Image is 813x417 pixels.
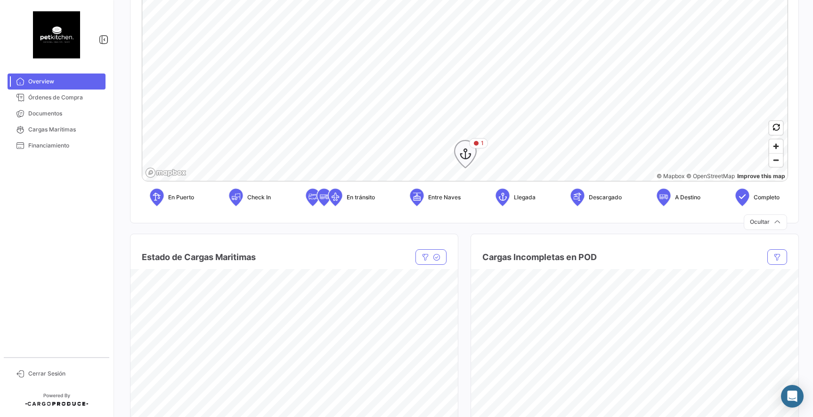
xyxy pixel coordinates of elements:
[145,167,187,178] a: Mapbox logo
[28,141,102,150] span: Financiamiento
[781,385,804,408] div: Abrir Intercom Messenger
[8,106,106,122] a: Documentos
[769,153,783,167] button: Zoom out
[482,251,597,264] h4: Cargas Incompletas en POD
[347,193,375,202] span: En tránsito
[657,172,684,180] a: Mapbox
[28,77,102,86] span: Overview
[769,154,783,167] span: Zoom out
[769,139,783,153] button: Zoom in
[28,93,102,102] span: Órdenes de Compra
[28,125,102,134] span: Cargas Marítimas
[514,193,536,202] span: Llegada
[454,140,477,168] div: Map marker
[168,193,194,202] span: En Puerto
[247,193,271,202] span: Check In
[28,109,102,118] span: Documentos
[744,214,787,230] button: Ocultar
[589,193,622,202] span: Descargado
[28,369,102,378] span: Cerrar Sesión
[675,193,700,202] span: A Destino
[33,11,80,58] img: 54c7ca15-ec7a-4ae1-9078-87519ee09adb.png
[754,193,780,202] span: Completo
[8,74,106,90] a: Overview
[737,172,785,180] a: Map feedback
[481,139,484,147] span: 1
[428,193,461,202] span: Entre Naves
[686,172,735,180] a: OpenStreetMap
[142,251,256,264] h4: Estado de Cargas Maritimas
[8,90,106,106] a: Órdenes de Compra
[8,138,106,154] a: Financiamiento
[8,122,106,138] a: Cargas Marítimas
